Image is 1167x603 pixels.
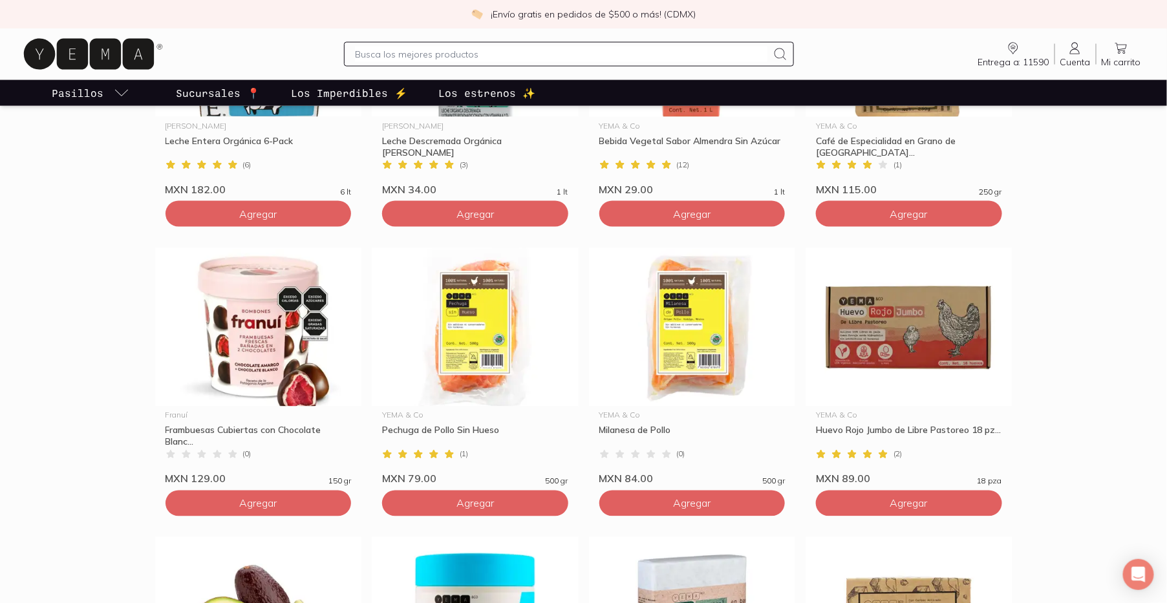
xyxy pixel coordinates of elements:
div: Bebida Vegetal Sabor Almendra Sin Azúcar [599,135,786,158]
div: YEMA & Co [816,412,1002,419]
span: Cuenta [1060,56,1091,68]
img: Huevo Rojo Jumbo de Libre Pastoreo 18 pzas [806,248,1012,407]
span: ( 12 ) [677,161,690,169]
input: Busca los mejores productos [355,47,767,62]
div: YEMA & Co [599,412,786,419]
p: Los Imperdibles ⚡️ [291,85,407,101]
button: Agregar [382,491,568,516]
a: Los Imperdibles ⚡️ [288,80,410,106]
div: YEMA & Co [382,412,568,419]
span: MXN 79.00 [382,472,436,485]
span: MXN 89.00 [816,472,870,485]
div: Open Intercom Messenger [1123,559,1154,590]
span: MXN 115.00 [816,183,877,196]
span: 150 gr [328,478,351,485]
span: MXN 29.00 [599,183,654,196]
img: Milanesa de Pollo [589,248,796,407]
span: MXN 34.00 [382,183,436,196]
div: YEMA & Co [816,122,1002,130]
span: ( 1 ) [460,450,468,458]
p: Pasillos [52,85,103,101]
span: ( 2 ) [894,450,902,458]
a: Sucursales 📍 [173,80,262,106]
span: 18 pza [978,478,1002,485]
span: Agregar [673,207,711,220]
a: Frambuesas Cubiertas con Chocolate Blanco y Chocolate AmargoFranuíFrambuesas Cubiertas con Chocol... [155,248,362,485]
span: Agregar [239,497,277,510]
p: ¡Envío gratis en pedidos de $500 o más! (CDMX) [491,8,696,21]
a: Cuenta [1055,41,1096,68]
div: Pechuga de Pollo Sin Hueso [382,425,568,448]
span: ( 0 ) [677,450,685,458]
span: 500 gr [546,478,568,485]
span: ( 0 ) [243,450,252,458]
div: Leche Entera Orgánica 6-Pack [166,135,352,158]
span: 1 lt [774,188,785,196]
span: Agregar [890,497,928,510]
button: Agregar [382,201,568,227]
span: Agregar [673,497,711,510]
div: Café de Especialidad en Grano de [GEOGRAPHIC_DATA]... [816,135,1002,158]
img: Pechuga de Pollo Sin Hueso [372,248,579,407]
span: MXN 84.00 [599,472,654,485]
span: ( 6 ) [243,161,252,169]
p: Los estrenos ✨ [438,85,535,101]
button: Agregar [816,491,1002,516]
span: Mi carrito [1102,56,1141,68]
div: Frambuesas Cubiertas con Chocolate Blanc... [166,425,352,448]
span: Agregar [239,207,277,220]
a: Pechuga de Pollo Sin HuesoYEMA & CoPechuga de Pollo Sin Hueso(1)MXN 79.00500 gr [372,248,579,485]
span: ( 1 ) [894,161,902,169]
div: Franuí [166,412,352,419]
span: 6 lt [340,188,351,196]
span: Entrega a: 11590 [978,56,1049,68]
span: ( 3 ) [460,161,468,169]
span: Agregar [456,497,494,510]
div: Huevo Rojo Jumbo de Libre Pastoreo 18 pz... [816,425,1002,448]
button: Agregar [166,201,352,227]
span: 500 gr [762,478,785,485]
a: Entrega a: 11590 [972,41,1055,68]
span: 250 gr [980,188,1002,196]
span: 1 lt [557,188,568,196]
button: Agregar [599,491,786,516]
button: Agregar [599,201,786,227]
a: pasillo-todos-link [49,80,132,106]
div: [PERSON_NAME] [166,122,352,130]
a: Los estrenos ✨ [436,80,538,106]
a: Mi carrito [1097,41,1146,68]
div: YEMA & Co [599,122,786,130]
span: MXN 182.00 [166,183,226,196]
div: Leche Descremada Orgánica [PERSON_NAME] [382,135,568,158]
span: MXN 129.00 [166,472,226,485]
span: Agregar [456,207,494,220]
a: Milanesa de PolloYEMA & CoMilanesa de Pollo(0)MXN 84.00500 gr [589,248,796,485]
div: Milanesa de Pollo [599,425,786,448]
div: [PERSON_NAME] [382,122,568,130]
a: Huevo Rojo Jumbo de Libre Pastoreo 18 pzasYEMA & CoHuevo Rojo Jumbo de Libre Pastoreo 18 pz...(2)... [806,248,1012,485]
button: Agregar [166,491,352,516]
button: Agregar [816,201,1002,227]
span: Agregar [890,207,928,220]
p: Sucursales 📍 [176,85,260,101]
img: Frambuesas Cubiertas con Chocolate Blanco y Chocolate Amargo [155,248,362,407]
img: check [471,8,483,20]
